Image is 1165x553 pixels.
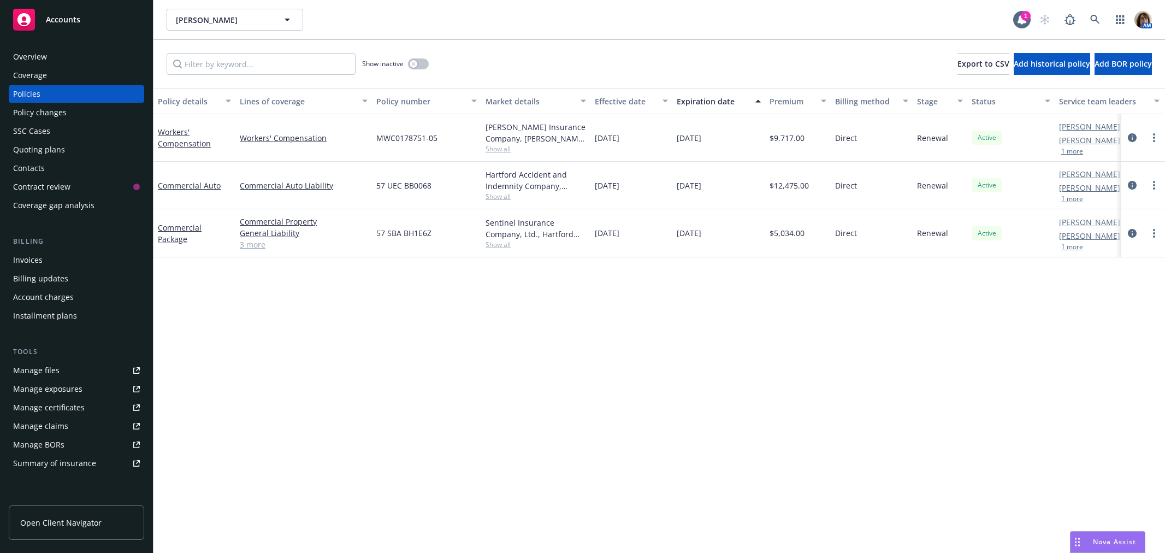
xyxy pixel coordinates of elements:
button: Billing method [831,88,913,114]
button: Policy details [153,88,235,114]
div: Policies [13,85,40,103]
div: Expiration date [677,96,749,107]
a: more [1148,227,1161,240]
span: Active [976,228,998,238]
span: $9,717.00 [770,132,805,144]
span: Export to CSV [957,58,1009,69]
input: Filter by keyword... [167,53,356,75]
span: Accounts [46,15,80,24]
div: Contacts [13,160,45,177]
button: Effective date [590,88,672,114]
div: Stage [917,96,951,107]
a: Manage files [9,362,144,379]
a: Account charges [9,289,144,306]
a: Workers' Compensation [240,132,368,144]
a: more [1148,131,1161,144]
a: Contract review [9,178,144,196]
a: Coverage gap analysis [9,197,144,214]
div: Coverage gap analysis [13,197,94,214]
button: 1 more [1061,148,1083,155]
a: Overview [9,48,144,66]
span: Renewal [917,180,948,191]
a: General Liability [240,227,368,239]
a: circleInformation [1126,227,1139,240]
div: Contract review [13,178,70,196]
div: Invoices [13,251,43,269]
a: circleInformation [1126,179,1139,192]
div: Policy changes [13,104,67,121]
span: [DATE] [595,132,619,144]
a: Commercial Property [240,216,368,227]
a: [PERSON_NAME] [1059,134,1120,146]
div: Tools [9,346,144,357]
div: Service team leaders [1059,96,1148,107]
span: Direct [835,227,857,239]
span: 57 SBA BH1E6Z [376,227,431,239]
span: Active [976,180,998,190]
a: Coverage [9,67,144,84]
button: Lines of coverage [235,88,372,114]
div: Account charges [13,289,74,306]
div: Billing updates [13,270,68,287]
div: Billing method [835,96,896,107]
span: [DATE] [595,180,619,191]
span: 57 UEC BB0068 [376,180,431,191]
a: [PERSON_NAME] [1059,230,1120,242]
a: Installment plans [9,307,144,325]
a: [PERSON_NAME] [1059,216,1120,228]
a: [PERSON_NAME] [1059,168,1120,180]
span: Show all [486,144,586,154]
a: more [1148,179,1161,192]
div: Quoting plans [13,141,65,158]
div: Billing [9,236,144,247]
a: Manage exposures [9,380,144,398]
span: [DATE] [677,180,701,191]
span: Add historical policy [1014,58,1090,69]
div: Policy details [158,96,219,107]
div: 1 [1021,11,1031,21]
span: Renewal [917,132,948,144]
div: Manage exposures [13,380,82,398]
a: Accounts [9,4,144,35]
a: Start snowing [1034,9,1056,31]
span: [PERSON_NAME] [176,14,270,26]
span: MWC0178751-05 [376,132,437,144]
button: Export to CSV [957,53,1009,75]
a: Contacts [9,160,144,177]
span: Nova Assist [1093,537,1136,546]
a: SSC Cases [9,122,144,140]
button: Status [967,88,1055,114]
span: Direct [835,132,857,144]
button: Add BOR policy [1095,53,1152,75]
span: [DATE] [677,132,701,144]
span: [DATE] [677,227,701,239]
div: Overview [13,48,47,66]
span: Active [976,133,998,143]
a: Commercial Package [158,222,202,244]
span: Open Client Navigator [20,517,102,528]
button: [PERSON_NAME] [167,9,303,31]
button: 1 more [1061,196,1083,202]
div: Sentinel Insurance Company, Ltd., Hartford Insurance Group [486,217,586,240]
a: Workers' Compensation [158,127,211,149]
a: Search [1084,9,1106,31]
a: Quoting plans [9,141,144,158]
a: Billing updates [9,270,144,287]
a: circleInformation [1126,131,1139,144]
img: photo [1134,11,1152,28]
span: Show inactive [362,59,404,68]
a: [PERSON_NAME] [1059,182,1120,193]
div: Lines of coverage [240,96,356,107]
button: Nova Assist [1070,531,1145,553]
div: Policy number [376,96,465,107]
button: 1 more [1061,244,1083,250]
div: Market details [486,96,574,107]
div: Manage claims [13,417,68,435]
a: 3 more [240,239,368,250]
a: Policy changes [9,104,144,121]
div: [PERSON_NAME] Insurance Company, [PERSON_NAME] Insurance [486,121,586,144]
a: Report a Bug [1059,9,1081,31]
a: Switch app [1109,9,1131,31]
button: Market details [481,88,590,114]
